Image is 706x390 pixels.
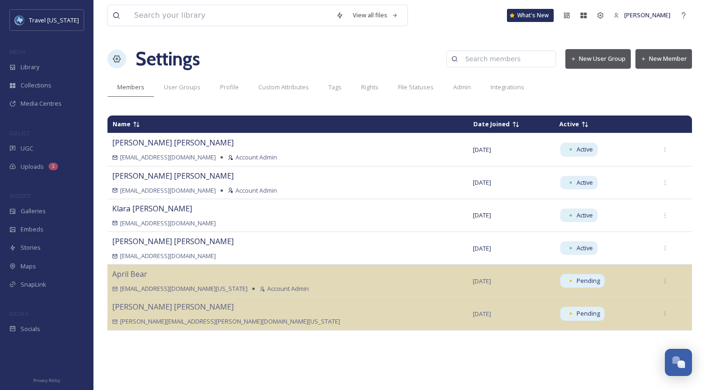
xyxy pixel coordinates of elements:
[565,49,631,68] button: New User Group
[473,310,491,318] span: [DATE]
[120,284,248,293] span: [EMAIL_ADDRESS][DOMAIN_NAME][US_STATE]
[21,162,44,171] span: Uploads
[120,252,216,260] span: [EMAIL_ADDRESS][DOMAIN_NAME]
[21,225,43,234] span: Embeds
[398,83,434,92] span: File Statuses
[473,178,491,187] span: [DATE]
[120,317,340,326] span: [PERSON_NAME][EMAIL_ADDRESS][PERSON_NAME][DOMAIN_NAME][US_STATE]
[473,145,491,154] span: [DATE]
[473,277,491,285] span: [DATE]
[21,325,40,333] span: Socials
[112,137,234,148] span: [PERSON_NAME] [PERSON_NAME]
[15,15,24,25] img: images%20%281%29.jpeg
[348,6,403,24] a: View all files
[328,83,342,92] span: Tags
[112,171,234,181] span: [PERSON_NAME] [PERSON_NAME]
[21,262,36,271] span: Maps
[577,211,593,220] span: Active
[267,284,309,293] span: Account Admin
[609,6,675,24] a: [PERSON_NAME]
[361,83,378,92] span: Rights
[21,144,33,153] span: UGC
[21,207,46,216] span: Galleries
[235,186,277,195] span: Account Admin
[33,374,60,385] a: Privacy Policy
[112,203,192,214] span: Klara [PERSON_NAME]
[577,178,593,187] span: Active
[29,16,79,24] span: Travel [US_STATE]
[653,121,692,128] td: Sort descending
[220,83,239,92] span: Profile
[577,276,600,285] span: Pending
[491,83,524,92] span: Integrations
[21,81,51,90] span: Collections
[624,11,670,19] span: [PERSON_NAME]
[460,50,551,68] input: Search members
[473,120,510,128] span: Date Joined
[9,130,29,137] span: COLLECT
[473,211,491,219] span: [DATE]
[33,377,60,383] span: Privacy Policy
[507,9,554,22] a: What's New
[108,116,468,132] td: Sort descending
[9,310,28,317] span: SOCIALS
[164,83,200,92] span: User Groups
[129,5,331,26] input: Search your library
[120,153,216,162] span: [EMAIL_ADDRESS][DOMAIN_NAME]
[635,49,692,68] button: New Member
[112,269,147,279] span: April Bear
[117,83,144,92] span: Members
[120,186,216,195] span: [EMAIL_ADDRESS][DOMAIN_NAME]
[49,163,58,170] div: 1
[21,63,39,72] span: Library
[453,83,471,92] span: Admin
[9,192,31,199] span: WIDGETS
[235,153,277,162] span: Account Admin
[21,99,62,108] span: Media Centres
[577,309,600,318] span: Pending
[112,236,234,246] span: [PERSON_NAME] [PERSON_NAME]
[112,302,234,312] span: [PERSON_NAME] [PERSON_NAME]
[577,145,593,154] span: Active
[555,116,652,132] td: Sort descending
[135,45,200,73] h1: Settings
[113,120,130,128] span: Name
[665,349,692,376] button: Open Chat
[559,120,579,128] span: Active
[120,219,216,228] span: [EMAIL_ADDRESS][DOMAIN_NAME]
[21,280,46,289] span: SnapLink
[9,48,26,55] span: MEDIA
[473,244,491,253] span: [DATE]
[577,244,593,253] span: Active
[21,243,41,252] span: Stories
[469,116,554,132] td: Sort ascending
[258,83,309,92] span: Custom Attributes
